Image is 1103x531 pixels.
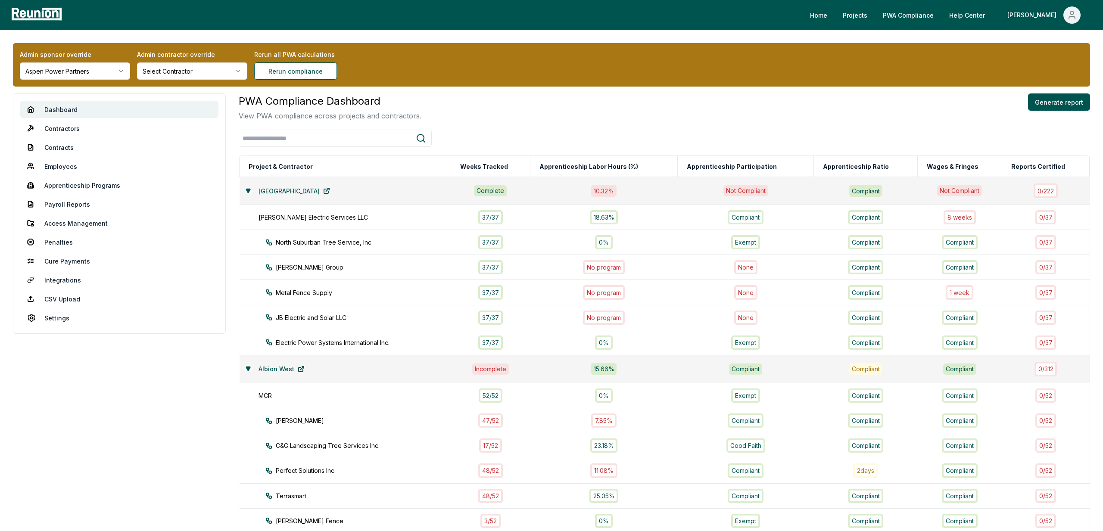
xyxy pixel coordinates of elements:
div: Compliant [848,388,884,403]
h3: PWA Compliance Dashboard [239,93,421,109]
div: Compliant [849,185,882,196]
div: North Suburban Tree Service, Inc. [265,238,467,247]
div: Compliant [728,489,763,503]
button: Apprenticeship Labor Hours (%) [538,158,640,175]
div: 18.63% [590,210,618,224]
div: Compliant [728,413,763,428]
div: Compliant [942,260,978,274]
div: 37 / 37 [478,335,503,350]
div: 0 / 37 [1035,335,1056,350]
div: Compliant [942,514,978,528]
div: [PERSON_NAME] Electric Services LLC [259,213,460,222]
button: [PERSON_NAME] [1000,6,1087,24]
label: Admin sponsor override [20,50,130,59]
div: 37 / 37 [478,210,503,224]
div: Compliant [848,438,884,453]
div: Compliant [942,463,978,478]
p: View PWA compliance across projects and contractors. [239,111,421,121]
div: Compliant [942,335,978,350]
div: Compliant [942,235,978,249]
div: 0 / 52 [1035,388,1056,403]
a: Payroll Reports [20,196,218,213]
div: 52 / 52 [479,388,502,403]
div: No program [583,311,625,325]
div: Perfect Solutions Inc. [265,466,467,475]
div: Compliant [848,311,884,325]
div: Exempt [731,514,760,528]
div: 3 / 52 [480,514,501,528]
div: C&G Landscaping Tree Services Inc. [265,441,467,450]
button: Apprenticeship Participation [685,158,779,175]
div: None [734,285,757,299]
a: Employees [20,158,218,175]
div: 0 / 312 [1034,362,1057,376]
div: 0 / 52 [1035,514,1056,528]
div: 37 / 37 [478,260,503,274]
div: 11.08% [590,463,617,478]
a: [GEOGRAPHIC_DATA] [252,182,337,199]
div: 7.85% [591,413,617,428]
div: 23.18% [590,438,618,453]
div: Compliant [729,363,762,375]
div: 0% [595,235,613,249]
button: Apprenticeship Ratio [821,158,891,175]
a: Access Management [20,214,218,232]
a: Dashboard [20,101,218,118]
button: Wages & Fringes [925,158,980,175]
div: Compliant [848,489,884,503]
a: Contractors [20,120,218,137]
div: Compliant [728,463,763,478]
div: 0% [595,514,613,528]
div: 0 / 222 [1034,183,1058,198]
a: Cure Payments [20,252,218,270]
a: Projects [836,6,874,24]
label: Admin contractor override [137,50,247,59]
button: Generate report [1028,93,1090,111]
div: 8 week s [944,210,976,224]
div: 48 / 52 [478,489,503,503]
div: 0 / 52 [1035,489,1056,503]
button: Rerun compliance [254,62,337,80]
div: Compliant [848,514,884,528]
div: MCR [259,391,460,400]
div: Electric Power Systems International Inc. [265,338,467,347]
div: Exempt [731,235,760,249]
div: Not Compliant [937,185,982,196]
div: 25.05% [589,489,619,503]
div: Compliant [942,438,978,453]
div: Compliant [848,235,884,249]
a: Penalties [20,233,218,251]
div: 0 / 37 [1035,285,1056,299]
div: Compliant [942,311,978,325]
div: [PERSON_NAME] Fence [265,516,467,525]
div: 0% [595,388,613,403]
div: Metal Fence Supply [265,288,467,297]
div: Good Faith [726,438,765,453]
a: PWA Compliance [876,6,941,24]
a: CSV Upload [20,290,218,307]
div: 0 / 37 [1035,260,1056,274]
div: Compliant [848,260,884,274]
a: Contracts [20,139,218,156]
div: Compliant [848,335,884,350]
div: 10.32 % [591,185,617,196]
div: JB Electric and Solar LLC [265,313,467,322]
a: Settings [20,309,218,326]
div: Exempt [731,388,760,403]
div: Compliant [848,285,884,299]
div: 37 / 37 [478,235,503,249]
div: 17 / 52 [479,438,502,453]
div: Incomplete [472,363,509,375]
div: Not Compliant [723,185,768,196]
div: No program [583,260,625,274]
div: None [734,311,757,325]
div: Compliant [849,363,882,375]
div: Compliant [942,489,978,503]
a: Help Center [942,6,992,24]
div: 0 / 37 [1035,235,1056,249]
a: Integrations [20,271,218,289]
div: Complete [474,185,507,196]
div: [PERSON_NAME] [265,416,467,425]
div: No program [583,285,625,299]
div: Compliant [848,210,884,224]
